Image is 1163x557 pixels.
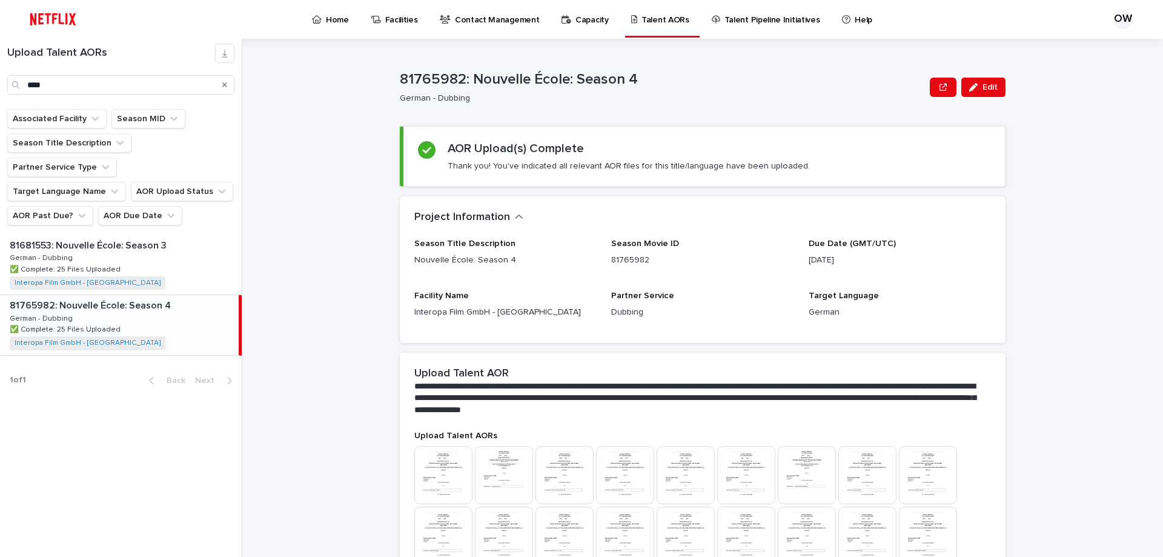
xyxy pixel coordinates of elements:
[24,7,82,32] img: ifQbXi3ZQGMSEF7WDB7W
[414,239,515,248] span: Season Title Description
[414,254,597,267] p: Nouvelle École: Season 4
[10,263,123,274] p: ✅ Complete: 25 Files Uploaded
[414,211,510,224] h2: Project Information
[809,254,991,267] p: [DATE]
[7,133,131,153] button: Season Title Description
[1113,10,1133,29] div: OW
[611,306,794,319] p: Dubbing
[414,432,497,440] span: Upload Talent AORs
[7,75,234,95] input: Search
[961,78,1006,97] button: Edit
[400,71,925,88] p: 81765982: Nouvelle École: Season 4
[448,161,810,172] p: Thank you! You've indicated all relevant AOR files for this title/language have been uploaded.
[982,83,998,92] span: Edit
[190,375,242,386] button: Next
[611,292,674,300] span: Partner Service
[10,238,169,252] p: 81681553: Nouvelle École: Season 3
[7,206,93,225] button: AOR Past Due?
[809,239,896,248] span: Due Date (GMT/UTC)
[7,158,117,177] button: Partner Service Type
[400,93,920,104] p: German - Dubbing
[98,206,182,225] button: AOR Due Date
[111,109,185,128] button: Season MID
[611,254,794,267] p: 81765982
[809,306,991,319] p: German
[195,376,222,385] span: Next
[414,367,509,381] h2: Upload Talent AOR
[611,239,679,248] span: Season Movie ID
[7,47,215,60] h1: Upload Talent AORs
[10,252,75,262] p: German - Dubbing
[414,292,469,300] span: Facility Name
[10,323,123,334] p: ✅ Complete: 25 Files Uploaded
[414,306,597,319] p: Interopa Film GmbH - [GEOGRAPHIC_DATA]
[159,376,185,385] span: Back
[10,298,173,312] p: 81765982: Nouvelle École: Season 4
[139,375,190,386] button: Back
[131,182,233,201] button: AOR Upload Status
[809,292,879,300] span: Target Language
[7,182,126,201] button: Target Language Name
[448,141,584,156] h2: AOR Upload(s) Complete
[15,279,161,287] a: Interopa Film GmbH - [GEOGRAPHIC_DATA]
[7,109,107,128] button: Associated Facility
[10,312,75,323] p: German - Dubbing
[15,339,161,347] a: Interopa Film GmbH - [GEOGRAPHIC_DATA]
[414,211,523,224] button: Project Information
